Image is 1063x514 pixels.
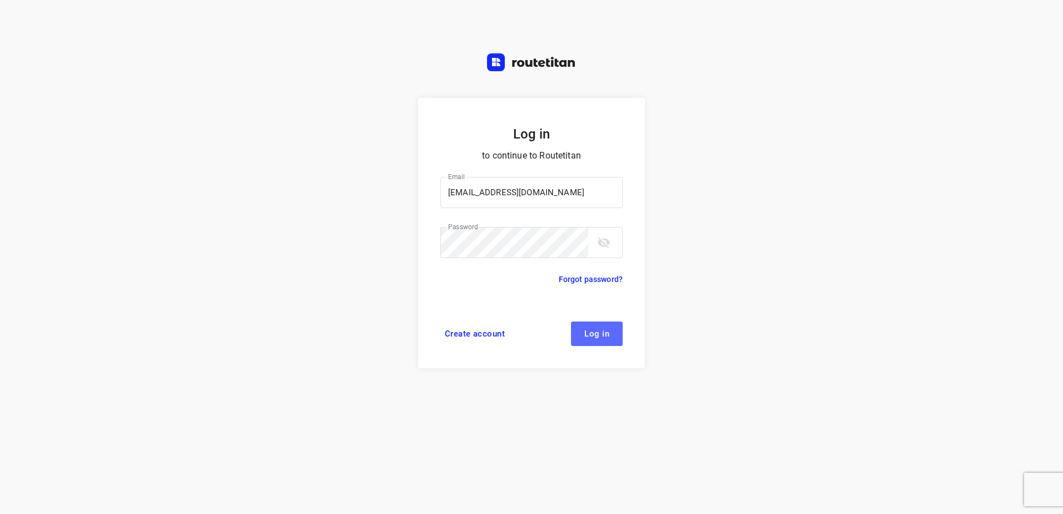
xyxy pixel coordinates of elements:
span: Log in [584,329,609,338]
p: to continue to Routetitan [440,148,623,164]
a: Routetitan [487,53,576,74]
h5: Log in [440,125,623,144]
button: toggle password visibility [593,231,615,254]
span: Create account [445,329,505,338]
a: Create account [440,322,509,346]
button: Log in [571,322,623,346]
a: Forgot password? [559,273,623,286]
img: Routetitan [487,53,576,71]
